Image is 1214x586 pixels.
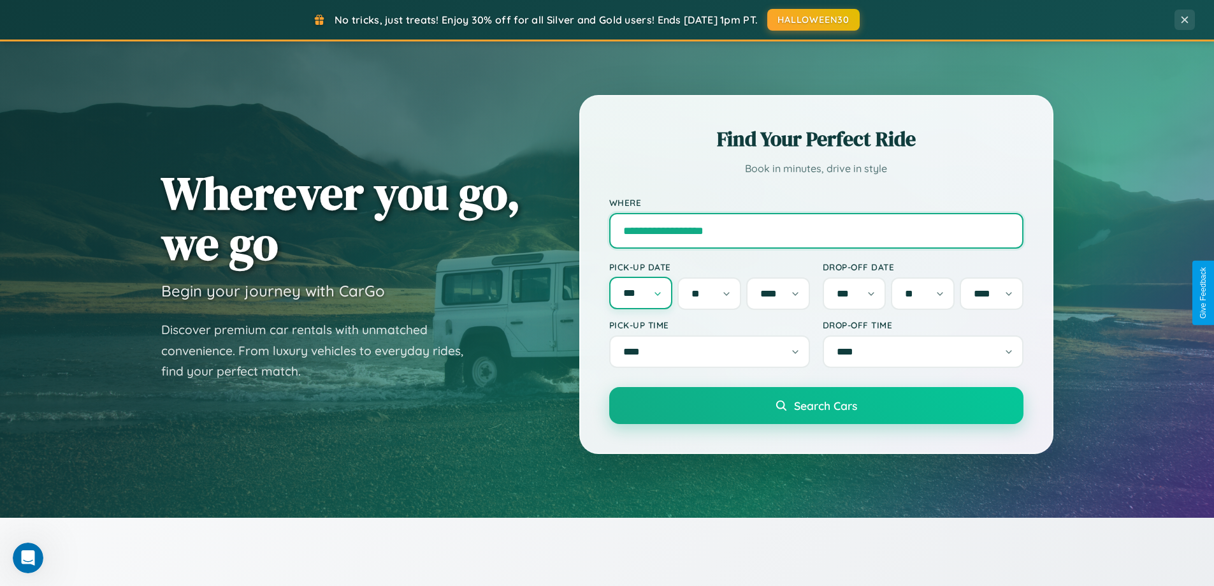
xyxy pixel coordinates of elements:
[1199,267,1208,319] div: Give Feedback
[823,261,1023,272] label: Drop-off Date
[609,125,1023,153] h2: Find Your Perfect Ride
[161,319,480,382] p: Discover premium car rentals with unmatched convenience. From luxury vehicles to everyday rides, ...
[609,319,810,330] label: Pick-up Time
[161,281,385,300] h3: Begin your journey with CarGo
[767,9,860,31] button: HALLOWEEN30
[609,197,1023,208] label: Where
[609,261,810,272] label: Pick-up Date
[335,13,758,26] span: No tricks, just treats! Enjoy 30% off for all Silver and Gold users! Ends [DATE] 1pm PT.
[823,319,1023,330] label: Drop-off Time
[161,168,521,268] h1: Wherever you go, we go
[794,399,857,413] span: Search Cars
[609,387,1023,424] button: Search Cars
[13,543,43,573] iframe: Intercom live chat
[609,159,1023,178] p: Book in minutes, drive in style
